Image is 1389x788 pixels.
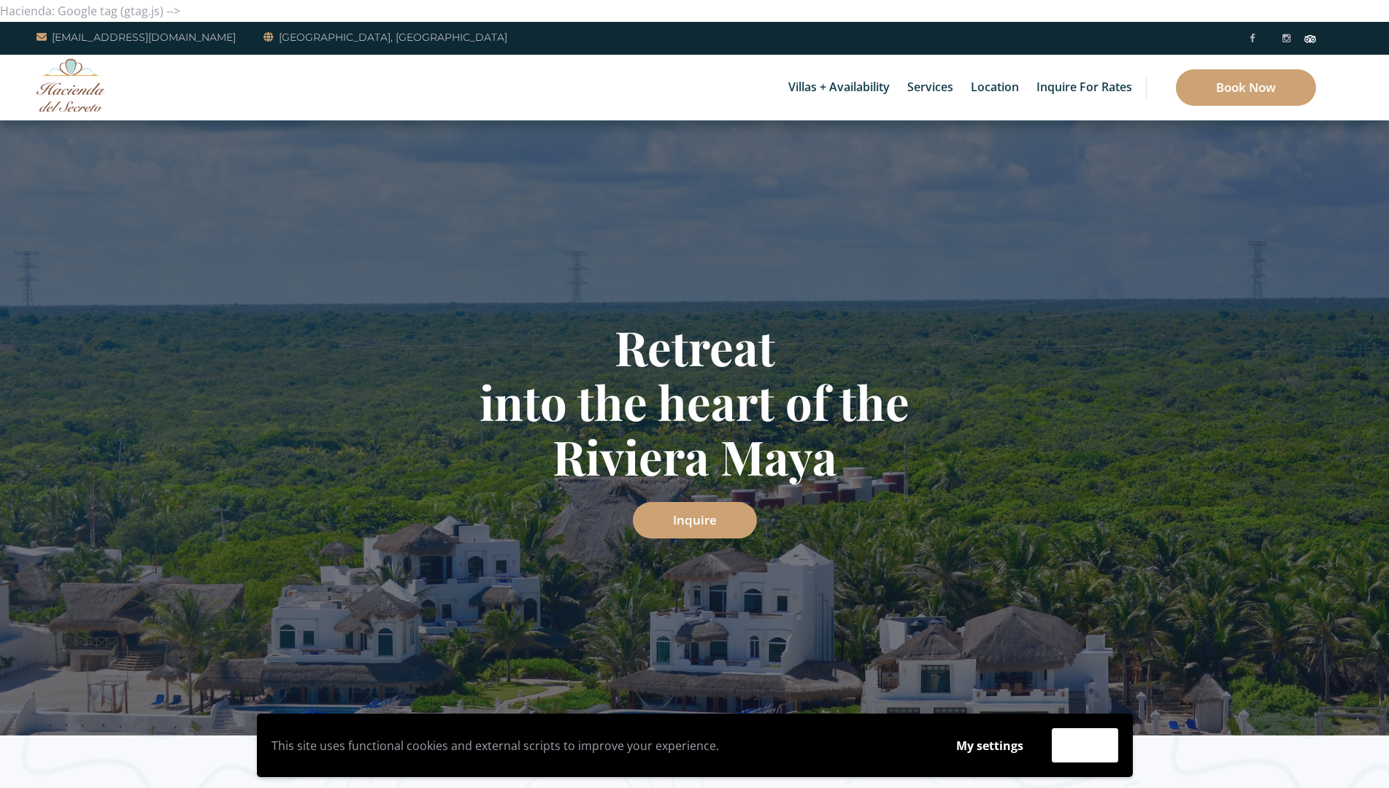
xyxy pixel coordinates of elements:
[36,58,106,112] img: Awesome Logo
[272,735,928,757] p: This site uses functional cookies and external scripts to improve your experience.
[268,320,1122,484] h1: Retreat into the heart of the Riviera Maya
[900,55,961,120] a: Services
[963,55,1026,120] a: Location
[1029,55,1139,120] a: Inquire for Rates
[1304,35,1316,42] img: Tripadvisor_logomark.svg
[1052,728,1118,762] button: Accept
[1176,69,1316,106] a: Book Now
[633,502,757,538] a: Inquire
[942,729,1037,762] button: My settings
[263,28,507,46] a: [GEOGRAPHIC_DATA], [GEOGRAPHIC_DATA]
[36,28,236,46] a: [EMAIL_ADDRESS][DOMAIN_NAME]
[781,55,897,120] a: Villas + Availability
